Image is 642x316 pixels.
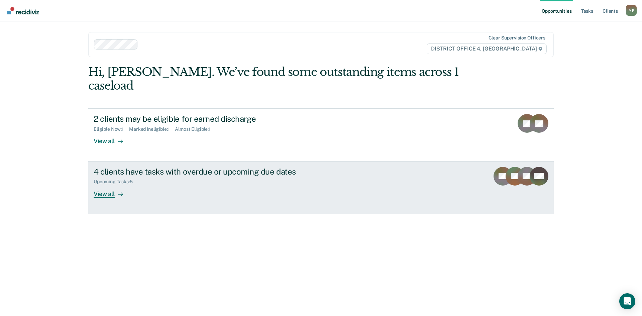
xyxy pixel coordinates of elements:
a: 2 clients may be eligible for earned dischargeEligible Now:1Marked Ineligible:1Almost Eligible:1V... [88,108,554,161]
div: M F [626,5,637,16]
div: 4 clients have tasks with overdue or upcoming due dates [94,167,328,177]
div: Upcoming Tasks : 5 [94,179,138,185]
div: Open Intercom Messenger [619,293,635,309]
a: 4 clients have tasks with overdue or upcoming due datesUpcoming Tasks:5View all [88,162,554,214]
div: View all [94,185,131,198]
div: 2 clients may be eligible for earned discharge [94,114,328,124]
button: Profile dropdown button [626,5,637,16]
div: Clear supervision officers [489,35,545,41]
div: Eligible Now : 1 [94,126,129,132]
div: Hi, [PERSON_NAME]. We’ve found some outstanding items across 1 caseload [88,65,461,93]
div: Almost Eligible : 1 [175,126,216,132]
span: DISTRICT OFFICE 4, [GEOGRAPHIC_DATA] [427,43,547,54]
div: Marked Ineligible : 1 [129,126,175,132]
img: Recidiviz [7,7,39,14]
div: View all [94,132,131,145]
